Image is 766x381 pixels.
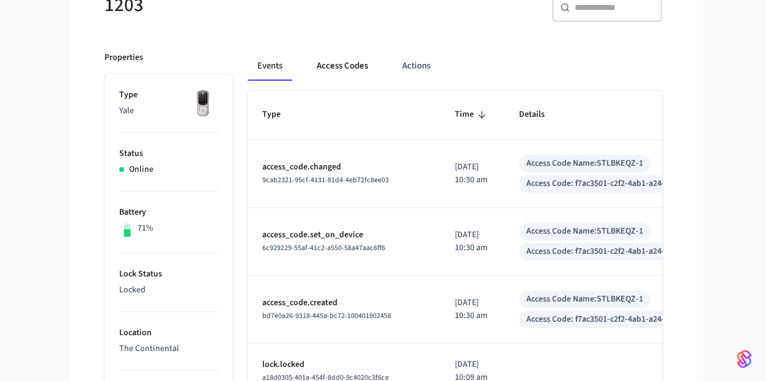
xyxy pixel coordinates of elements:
img: SeamLogoGradient.69752ec5.svg [737,349,751,369]
div: Access Code Name: STLBKEQZ-1 [526,225,643,238]
p: Online [129,163,153,176]
button: Events [248,51,292,81]
span: 6c929229-55af-41c2-a550-58a47aac6ff6 [262,243,385,253]
p: 71% [138,222,153,235]
button: Actions [392,51,440,81]
p: [DATE] 10:30 am [455,229,490,254]
p: Status [119,147,218,160]
p: Location [119,327,218,339]
p: Yale [119,105,218,117]
span: Type [262,105,296,124]
span: Details [519,105,561,124]
p: Lock Status [119,268,218,281]
p: Type [119,89,218,102]
p: [DATE] 10:30 am [455,297,490,322]
p: access_code.changed [262,161,425,174]
p: access_code.set_on_device [262,229,425,242]
p: lock.locked [262,358,425,371]
img: Yale Assure Touchscreen Wifi Smart Lock, Satin Nickel, Front [188,89,218,119]
p: Battery [119,206,218,219]
p: [DATE] 10:30 am [455,161,490,187]
div: Access Code Name: STLBKEQZ-1 [526,157,643,170]
span: 9cab2321-95cf-4131-81d4-4eb72fc8ee03 [262,175,389,185]
p: Properties [105,51,143,64]
div: Access Code Name: STLBKEQZ-1 [526,293,643,306]
div: ant example [248,51,662,81]
p: access_code.created [262,297,425,309]
span: Time [455,105,490,124]
button: Access Codes [307,51,378,81]
span: bd7e0a26-9318-445a-bc72-100401902458 [262,311,391,321]
div: Access Code: f7ac3501-c2f2-4ab1-a244-6b0a1eccfdf4 [526,313,716,326]
div: Access Code: f7ac3501-c2f2-4ab1-a244-6b0a1eccfdf4 [526,245,716,258]
p: Locked [119,284,218,297]
div: Access Code: f7ac3501-c2f2-4ab1-a244-6b0a1eccfdf4 [526,177,716,190]
p: The Continental [119,342,218,355]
